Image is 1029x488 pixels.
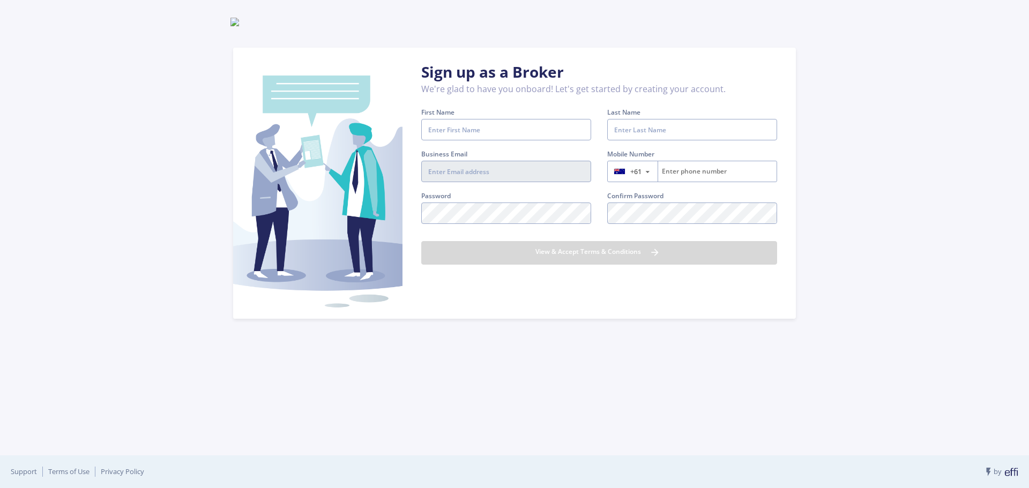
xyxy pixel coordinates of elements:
h3: Sign up as a Broker [421,64,777,80]
span: ▼ [644,169,654,174]
label: Mobile Number [607,149,777,159]
a: Support [11,467,37,476]
label: Last Name [607,107,777,117]
label: First Name [421,107,591,117]
a: Terms of Use [48,467,90,476]
input: Enter First Name [421,119,591,140]
input: Enter Last Name [607,119,777,140]
label: Confirm Password [607,191,777,201]
img: sign-up-img.34b261e.png [233,48,402,319]
input: Enter Email address [421,161,591,182]
h5: We're glad to have you onboard! Let's get started by creating your account. [421,84,777,94]
label: Business Email [421,149,591,159]
button: View & Accept Terms & Conditions [421,241,777,265]
span: +61 [630,167,642,177]
a: Privacy Policy [101,467,144,476]
label: Password [421,191,591,201]
span: by [983,467,1018,477]
input: Enter phone number [658,161,777,182]
img: logo_placeholder.png [230,18,239,26]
